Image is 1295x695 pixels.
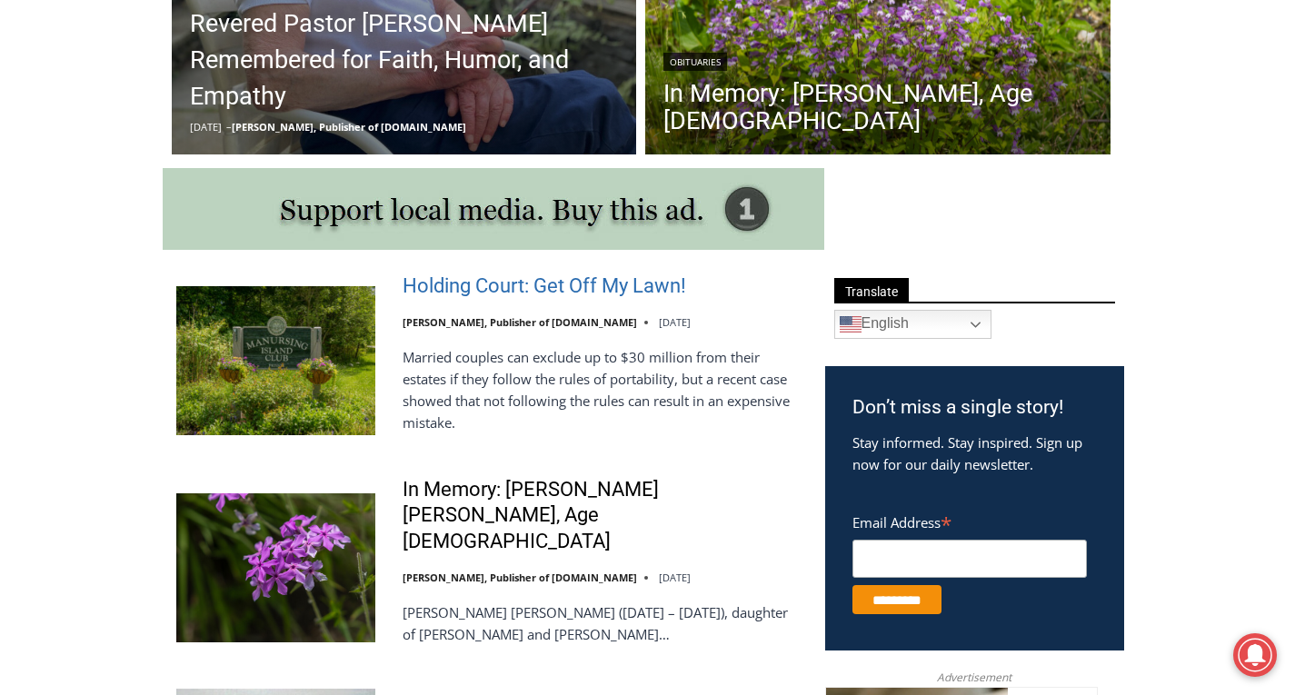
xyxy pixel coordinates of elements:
[475,181,842,222] span: Intern @ [DOMAIN_NAME]
[403,315,637,329] a: [PERSON_NAME], Publisher of [DOMAIN_NAME]
[403,477,802,555] a: In Memory: [PERSON_NAME] [PERSON_NAME], Age [DEMOGRAPHIC_DATA]
[190,5,619,114] a: Revered Pastor [PERSON_NAME] Remembered for Faith, Humor, and Empathy
[840,313,862,335] img: en
[663,80,1092,134] a: In Memory: [PERSON_NAME], Age [DEMOGRAPHIC_DATA]
[459,1,859,176] div: "The first chef I interviewed talked about coming to [GEOGRAPHIC_DATA] from [GEOGRAPHIC_DATA] in ...
[834,310,991,339] a: English
[852,393,1097,422] h3: Don’t miss a single story!
[919,669,1030,686] span: Advertisement
[403,571,637,584] a: [PERSON_NAME], Publisher of [DOMAIN_NAME]
[176,493,375,642] img: In Memory: Barbara Porter Schofield, Age 90
[190,120,222,134] time: [DATE]
[5,187,178,256] span: Open Tues. - Sun. [PHONE_NUMBER]
[1,183,183,226] a: Open Tues. - Sun. [PHONE_NUMBER]
[659,315,691,329] time: [DATE]
[226,120,232,134] span: –
[659,571,691,584] time: [DATE]
[187,114,267,217] div: "clearly one of the favorites in the [GEOGRAPHIC_DATA] neighborhood"
[176,286,375,435] img: Holding Court: Get Off My Lawn!
[403,601,802,645] p: [PERSON_NAME] [PERSON_NAME] ([DATE] – [DATE]), daughter of [PERSON_NAME] and [PERSON_NAME]…
[403,273,686,300] a: Holding Court: Get Off My Lawn!
[663,53,727,71] a: Obituaries
[232,120,466,134] a: [PERSON_NAME], Publisher of [DOMAIN_NAME]
[163,168,824,250] img: support local media, buy this ad
[437,176,881,226] a: Intern @ [DOMAIN_NAME]
[852,432,1097,475] p: Stay informed. Stay inspired. Sign up now for our daily newsletter.
[403,346,802,433] p: Married couples can exclude up to $30 million from their estates if they follow the rules of port...
[834,278,909,303] span: Translate
[852,504,1087,537] label: Email Address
